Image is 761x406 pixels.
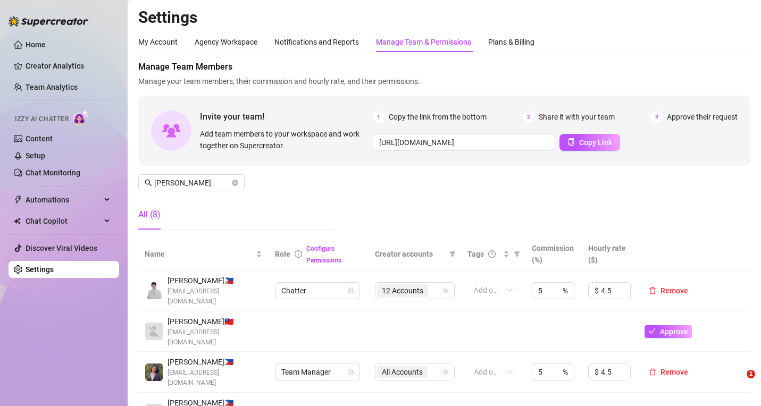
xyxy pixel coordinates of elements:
span: Remove [660,286,688,295]
span: Add team members to your workspace and work together on Supercreator. [200,128,369,151]
span: 1 [373,111,384,123]
div: Agency Workspace [195,36,257,48]
button: Copy Link [559,134,620,151]
span: info-circle [295,250,302,258]
button: Remove [645,366,692,378]
span: Team Manager [281,364,354,380]
th: Hourly rate ($) [582,238,638,270]
span: filter [514,251,520,257]
span: All Accounts [377,366,428,378]
span: Chatter [281,283,354,299]
span: Name [145,248,254,260]
span: [EMAIL_ADDRESS][DOMAIN_NAME] [168,368,262,388]
th: Name [138,238,269,270]
button: Approve [645,325,692,338]
iframe: Intercom live chat [725,370,750,395]
span: Invite your team! [200,110,373,123]
a: Content [26,134,53,143]
span: 1 [747,370,755,378]
span: Automations [26,191,101,208]
span: 12 Accounts [382,285,423,297]
span: Manage your team members, their commission and hourly rate, and their permissions. [138,75,750,87]
span: 2 [523,111,534,123]
span: [PERSON_NAME] 🇵🇭 [168,275,262,286]
span: filter [512,246,522,262]
div: Notifications and Reports [274,36,359,48]
span: [PERSON_NAME] 🇵🇭 [168,356,262,368]
span: [EMAIL_ADDRESS][DOMAIN_NAME] [168,286,262,307]
a: Home [26,40,46,49]
button: close-circle [232,180,238,186]
h2: Settings [138,7,750,28]
span: lock [348,287,354,294]
span: [EMAIL_ADDRESS][DOMAIN_NAME] [168,327,262,348]
span: team [442,369,449,375]
a: Chat Monitoring [26,168,80,177]
button: Remove [645,284,692,297]
img: Lorraine Laxamana [145,323,163,340]
a: Creator Analytics [26,57,111,74]
span: copy [567,138,575,146]
span: Manage Team Members [138,61,750,73]
div: Manage Team & Permissions [376,36,471,48]
span: Tags [467,248,484,260]
a: Settings [26,265,54,274]
span: delete [649,368,656,376]
span: Role [275,250,290,258]
span: All Accounts [382,366,423,378]
a: Setup [26,151,45,160]
span: delete [649,287,656,294]
span: Remove [660,368,688,376]
span: lock [348,369,354,375]
span: Creator accounts [375,248,445,260]
div: Plans & Billing [488,36,534,48]
input: Search members [154,177,230,189]
span: filter [449,251,456,257]
span: 12 Accounts [377,284,428,297]
span: Izzy AI Chatter [15,114,69,124]
span: [PERSON_NAME] 🇹🇼 [168,316,262,327]
img: logo-BBDzfeDw.svg [9,16,88,27]
span: Chat Copilot [26,213,101,230]
span: search [145,179,152,187]
span: question-circle [488,250,496,258]
img: Chat Copilot [14,217,21,225]
span: 3 [651,111,663,123]
span: thunderbolt [14,196,22,204]
div: My Account [138,36,178,48]
img: AI Chatter [73,110,89,125]
img: Ana Brand [145,363,163,381]
a: Team Analytics [26,83,78,91]
span: Approve their request [667,111,738,123]
span: team [442,287,449,294]
span: filter [447,246,458,262]
div: All (8) [138,208,161,221]
span: Approve [660,327,688,336]
img: Paul Andrei Casupanan [145,282,163,299]
span: Share it with your team [539,111,615,123]
span: Copy Link [579,138,612,147]
th: Commission (%) [525,238,582,270]
a: Configure Permissions [306,245,341,264]
a: Discover Viral Videos [26,244,97,252]
span: check [648,327,656,335]
span: Copy the link from the bottom [389,111,487,123]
